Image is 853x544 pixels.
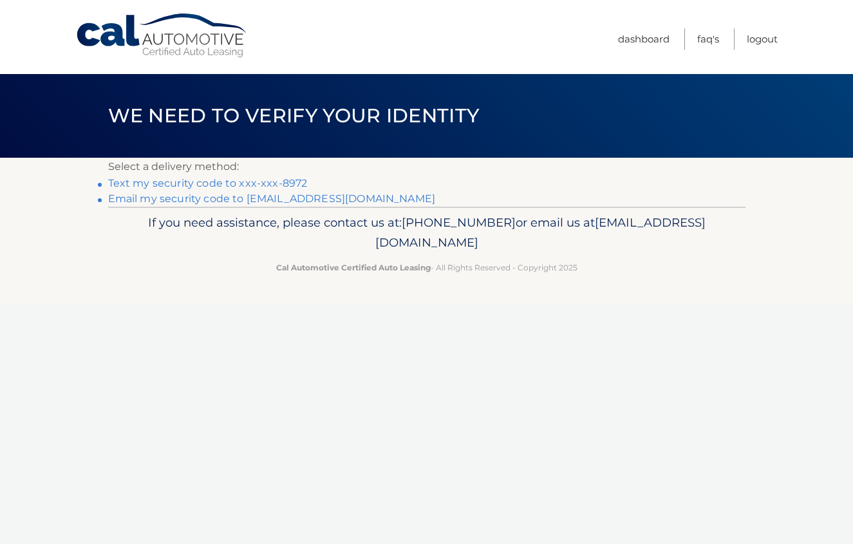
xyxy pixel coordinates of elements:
p: Select a delivery method: [108,158,745,176]
p: If you need assistance, please contact us at: or email us at [117,212,737,254]
span: [PHONE_NUMBER] [402,215,516,230]
a: FAQ's [697,28,719,50]
strong: Cal Automotive Certified Auto Leasing [276,263,431,272]
a: Email my security code to [EMAIL_ADDRESS][DOMAIN_NAME] [108,192,436,205]
a: Text my security code to xxx-xxx-8972 [108,177,308,189]
a: Cal Automotive [75,13,249,59]
a: Logout [747,28,778,50]
a: Dashboard [618,28,670,50]
span: We need to verify your identity [108,104,480,127]
p: - All Rights Reserved - Copyright 2025 [117,261,737,274]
